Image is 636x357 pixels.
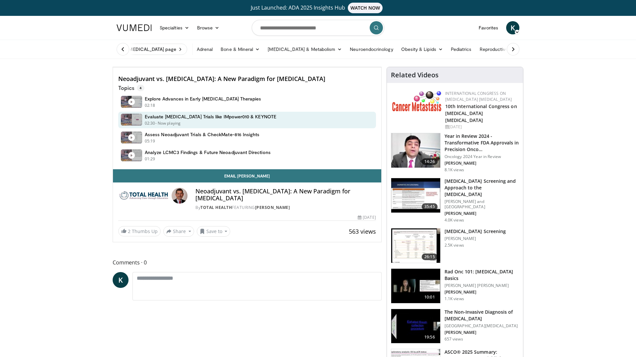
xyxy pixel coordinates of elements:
[445,283,519,288] p: [PERSON_NAME] [PERSON_NAME]
[252,20,384,36] input: Search topics, interventions
[391,269,440,303] img: aee802ce-c4cb-403d-b093-d98594b3404c.150x105_q85_crop-smart_upscale.jpg
[391,228,519,263] a: 26:15 [MEDICAL_DATA] Screening [PERSON_NAME] 2.5K views
[195,205,376,211] div: By FEATURING
[391,71,439,79] h4: Related Videos
[113,44,187,55] a: Visit [MEDICAL_DATA] page
[193,43,217,56] a: Adrenal
[422,334,438,340] span: 19:56
[145,156,155,162] p: 01:29
[163,226,194,237] button: Share
[445,133,519,153] h3: Year in Review 2024 - Transformative FDA Approvals in Precision Onco…
[145,132,260,138] h4: Assess Neoadjuvant Trials & CheckMate-816 Insights
[117,24,152,31] img: VuMedi Logo
[145,114,276,120] h4: Evaluate [MEDICAL_DATA] Trials like IMpower010 & KEYNOTE
[391,268,519,303] a: 10:01 Rad Onc 101: [MEDICAL_DATA] Basics [PERSON_NAME] [PERSON_NAME] [PERSON_NAME] 1.1K views
[422,294,438,300] span: 10:01
[445,323,519,329] p: [GEOGRAPHIC_DATA][MEDICAL_DATA]
[445,330,519,335] p: [PERSON_NAME]
[145,120,155,126] p: 02:30
[156,21,193,34] a: Specialties
[113,272,129,288] a: K
[200,205,232,210] a: Total Health
[391,228,440,263] img: 3e90dd18-24b6-4e48-8388-1b962631c192.150x105_q85_crop-smart_upscale.jpg
[447,43,476,56] a: Pediatrics
[445,91,512,102] a: International Congress on [MEDICAL_DATA] [MEDICAL_DATA]
[197,226,231,237] button: Save to
[422,158,438,165] span: 14:26
[217,43,264,56] a: Bone & Mineral
[445,296,464,301] p: 1.1K views
[506,21,519,34] a: K
[391,309,440,343] img: c4f4fc13-1800-4594-878f-49b3c4855d19.150x105_q85_crop-smart_upscale.jpg
[145,138,155,144] p: 05:19
[113,67,381,67] video-js: Video Player
[391,178,519,223] a: 35:45 [MEDICAL_DATA] Screening and Approach to the [MEDICAL_DATA] [PERSON_NAME] and [GEOGRAPHIC_D...
[391,178,440,213] img: 1019b00a-3ead-468f-a4ec-9f872e6bceae.150x105_q85_crop-smart_upscale.jpg
[397,43,447,56] a: Obesity & Lipids
[118,3,518,13] a: Just Launched: ADA 2025 Insights HubWATCH NOW
[422,203,438,210] span: 35:45
[445,161,519,166] p: [PERSON_NAME]
[445,103,517,123] a: 10th International Congress on [MEDICAL_DATA] [MEDICAL_DATA]
[445,236,506,241] p: [PERSON_NAME]
[145,96,261,102] h4: Explore Advances in Early [MEDICAL_DATA] Therapies
[145,102,155,108] p: 02:18
[392,91,442,111] img: 6ff8bc22-9509-4454-a4f8-ac79dd3b8976.png.150x105_q85_autocrop_double_scale_upscale_version-0.2.png
[445,199,519,210] p: [PERSON_NAME] and [GEOGRAPHIC_DATA]
[445,243,464,248] p: 2.5K views
[445,218,464,223] p: 4.0K views
[391,309,519,344] a: 19:56 The Non-Invasive Diagnosis of [MEDICAL_DATA] [GEOGRAPHIC_DATA][MEDICAL_DATA] [PERSON_NAME] ...
[445,228,506,235] h3: [MEDICAL_DATA] Screening
[113,258,382,267] span: Comments 0
[118,75,376,83] h4: Neoadjuvant vs. [MEDICAL_DATA]: A New Paradigm for [MEDICAL_DATA]
[255,205,290,210] a: [PERSON_NAME]
[118,85,144,91] p: Topics
[476,43,512,56] a: Reproductive
[172,188,187,204] img: Avatar
[145,149,271,155] h4: Analyze LCMC3 Findings & Future Neoadjuvant Directions
[391,133,519,173] a: 14:26 Year in Review 2024 - Transformative FDA Approvals in Precision Onco… Oncology 2024 Year in...
[445,337,463,342] p: 657 views
[264,43,346,56] a: [MEDICAL_DATA] & Metabolism
[475,21,502,34] a: Favorites
[445,178,519,198] h3: [MEDICAL_DATA] Screening and Approach to the [MEDICAL_DATA]
[118,226,161,236] a: 2 Thumbs Up
[445,154,519,159] p: Oncology 2024 Year in Review
[118,188,169,204] img: Total Health
[346,43,397,56] a: Neuroendocrinology
[358,215,376,220] div: [DATE]
[348,3,383,13] span: WATCH NOW
[195,188,376,202] h4: Neoadjuvant vs. [MEDICAL_DATA]: A New Paradigm for [MEDICAL_DATA]
[193,21,224,34] a: Browse
[155,120,181,126] p: - Now playing
[349,227,376,235] span: 563 views
[391,133,440,168] img: 22cacae0-80e8-46c7-b946-25cff5e656fa.150x105_q85_crop-smart_upscale.jpg
[445,124,518,130] div: [DATE]
[128,228,131,234] span: 2
[445,211,519,216] p: [PERSON_NAME]
[445,309,519,322] h3: The Non-Invasive Diagnosis of [MEDICAL_DATA]
[137,85,144,91] span: 4
[445,290,519,295] p: [PERSON_NAME]
[113,169,381,182] a: Email [PERSON_NAME]
[445,268,519,282] h3: Rad Onc 101: [MEDICAL_DATA] Basics
[445,167,464,173] p: 8.1K views
[422,254,438,260] span: 26:15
